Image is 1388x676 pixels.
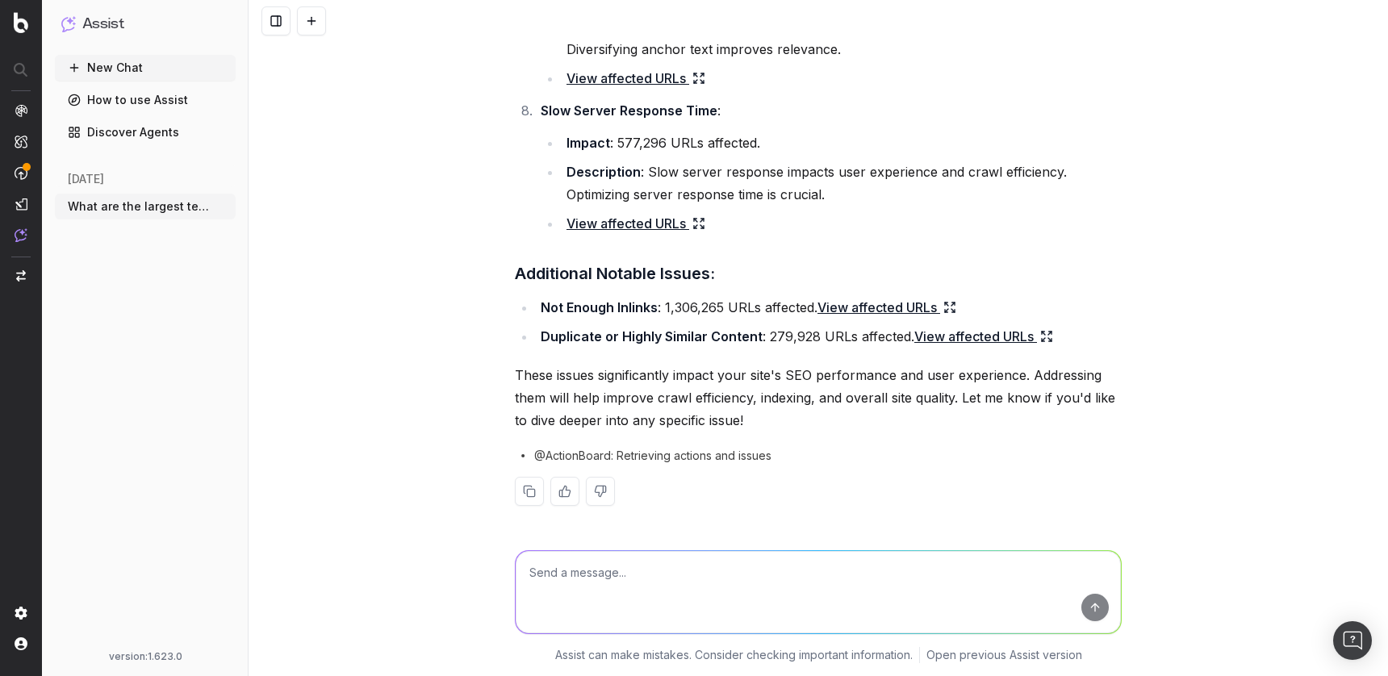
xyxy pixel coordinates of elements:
[68,171,104,187] span: [DATE]
[536,99,1122,235] li: :
[515,261,1122,286] h3: Additional Notable Issues:
[566,164,641,180] strong: Description
[55,119,236,145] a: Discover Agents
[541,328,763,344] strong: Duplicate or Highly Similar Content
[562,131,1122,154] li: : 577,296 URLs affected.
[541,299,658,315] strong: Not Enough Inlinks
[61,13,229,35] button: Assist
[15,135,27,148] img: Intelligence
[566,212,705,235] a: View affected URLs
[566,67,705,90] a: View affected URLs
[15,637,27,650] img: My account
[15,198,27,211] img: Studio
[68,198,210,215] span: What are the largest technical issues on
[534,448,771,464] span: @ActionBoard: Retrieving actions and issues
[536,325,1122,348] li: : 279,928 URLs affected.
[82,13,124,35] h1: Assist
[536,296,1122,319] li: : 1,306,265 URLs affected.
[15,228,27,242] img: Assist
[541,102,717,119] strong: Slow Server Response Time
[15,104,27,117] img: Analytics
[55,55,236,81] button: New Chat
[515,364,1122,432] p: These issues significantly impact your site's SEO performance and user experience. Addressing the...
[817,296,956,319] a: View affected URLs
[555,647,913,663] p: Assist can make mistakes. Consider checking important information.
[914,325,1053,348] a: View affected URLs
[61,16,76,31] img: Assist
[61,650,229,663] div: version: 1.623.0
[1333,621,1372,660] div: Open Intercom Messenger
[55,87,236,113] a: How to use Assist
[15,166,27,180] img: Activation
[562,161,1122,206] li: : Slow server response impacts user experience and crawl efficiency. Optimizing server response t...
[15,607,27,620] img: Setting
[16,270,26,282] img: Switch project
[55,194,236,219] button: What are the largest technical issues on
[926,647,1082,663] a: Open previous Assist version
[14,12,28,33] img: Botify logo
[566,135,610,151] strong: Impact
